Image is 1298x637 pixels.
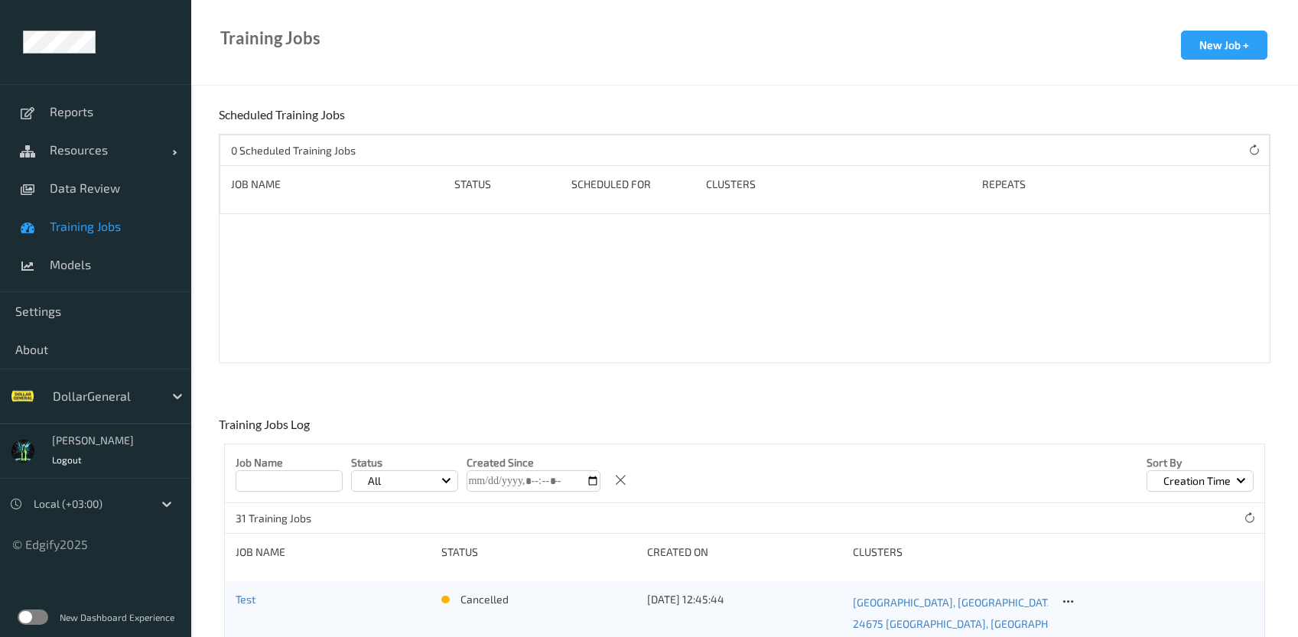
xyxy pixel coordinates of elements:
div: clusters [853,544,1048,560]
div: Training Jobs [220,31,320,46]
div: status [441,544,636,560]
a: 24675 [GEOGRAPHIC_DATA], [GEOGRAPHIC_DATA] [853,613,1048,635]
div: Scheduled for [571,177,695,192]
div: Job Name [236,544,431,560]
p: 31 Training Jobs [236,511,350,526]
p: All [363,473,386,489]
div: Clusters [706,177,971,192]
div: Repeats [982,177,1071,192]
p: 0 Scheduled Training Jobs [231,143,356,158]
p: cancelled [460,592,509,607]
div: [DATE] 12:45:44 [647,592,842,607]
div: Job Name [231,177,444,192]
div: Training Jobs Log [219,417,314,444]
p: Sort by [1147,455,1254,470]
a: Test [236,593,255,606]
p: Creation Time [1158,473,1236,489]
div: Scheduled Training Jobs [219,107,349,134]
p: Created Since [467,455,600,470]
p: Job Name [236,455,343,470]
a: [GEOGRAPHIC_DATA], [GEOGRAPHIC_DATA] [853,592,1048,613]
div: Status [454,177,561,192]
p: Status [351,455,458,470]
div: Created On [647,544,842,560]
button: New Job + [1181,31,1267,60]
